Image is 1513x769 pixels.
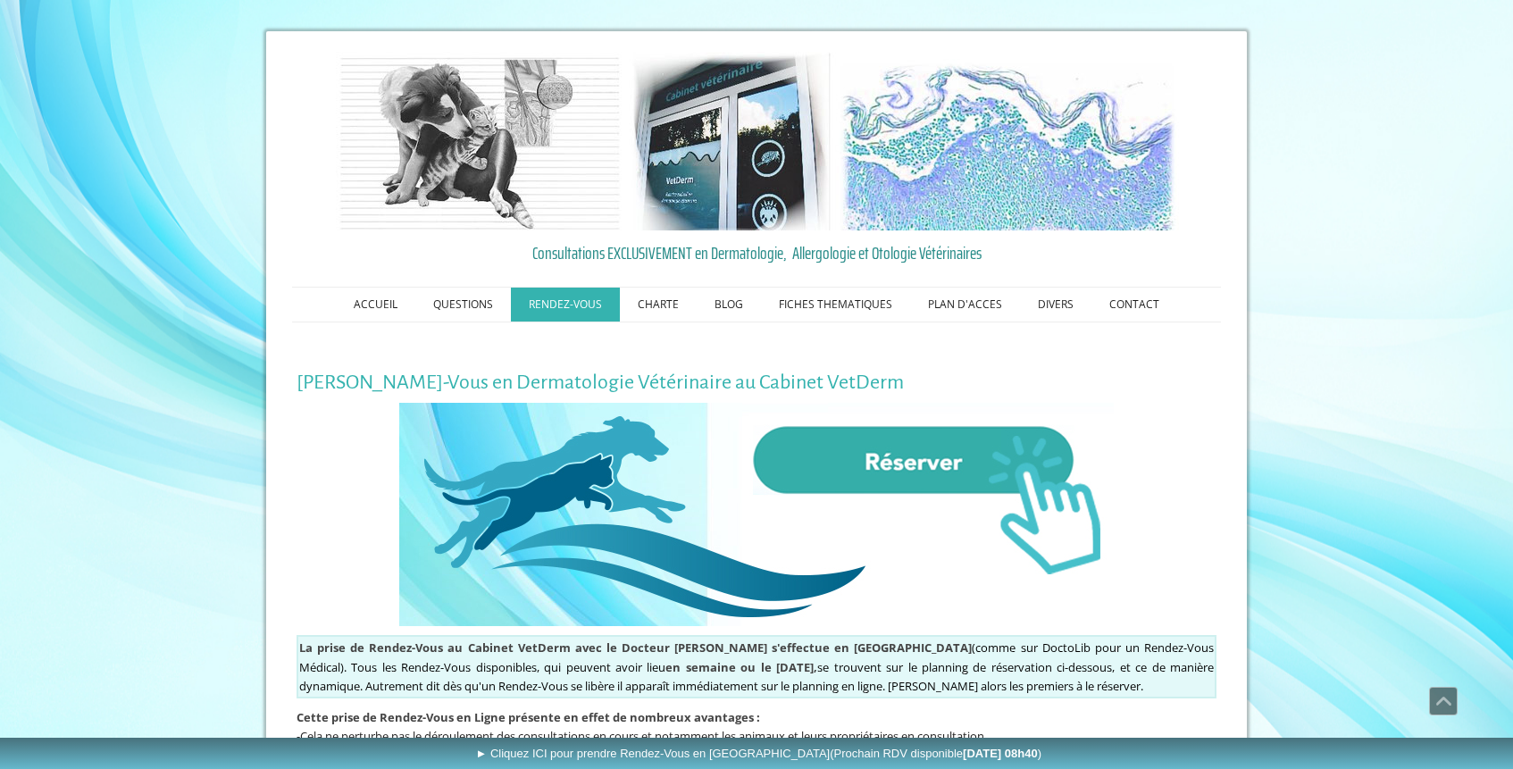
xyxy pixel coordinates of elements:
[1091,288,1177,322] a: CONTACT
[300,728,987,744] span: Cela ne perturbe pas le déroulement des consultations en cours et notamment les animaux et leurs ...
[415,288,511,322] a: QUESTIONS
[475,747,1041,760] span: ► Cliquez ICI pour prendre Rendez-Vous en [GEOGRAPHIC_DATA]
[910,288,1020,322] a: PLAN D'ACCES
[665,659,817,675] span: en semaine ou le [DATE],
[399,403,1114,626] img: Rendez-Vous en Ligne au Cabinet VetDerm
[963,747,1038,760] b: [DATE] 08h40
[511,288,620,322] a: RENDEZ-VOUS
[336,288,415,322] a: ACCUEIL
[297,372,1216,394] h1: [PERSON_NAME]-Vous en Dermatologie Vétérinaire au Cabinet VetDerm
[830,747,1041,760] span: (Prochain RDV disponible )
[297,728,300,744] span: -
[339,709,760,725] span: rise de Rendez-Vous en Ligne présente en effet de nombreux avantages :
[297,709,760,725] span: Cette p
[297,239,1216,266] a: Consultations EXCLUSIVEMENT en Dermatologie, Allergologie et Otologie Vétérinaires
[299,639,972,656] strong: La prise de Rendez-Vous au Cabinet VetDerm avec le Docteur [PERSON_NAME] s'effectue en [GEOGRAPHI...
[1429,687,1458,715] a: Défiler vers le haut
[620,288,697,322] a: CHARTE
[697,288,761,322] a: BLOG
[299,639,1016,656] span: (comme
[761,288,910,322] a: FICHES THEMATIQUES
[1430,688,1457,715] span: Défiler vers le haut
[1020,288,1091,322] a: DIVERS
[299,639,1214,675] span: sur DoctoLib pour un Rendez-Vous Médical). Tous les Rendez-Vous disponibles, qui peuvent avoir lieu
